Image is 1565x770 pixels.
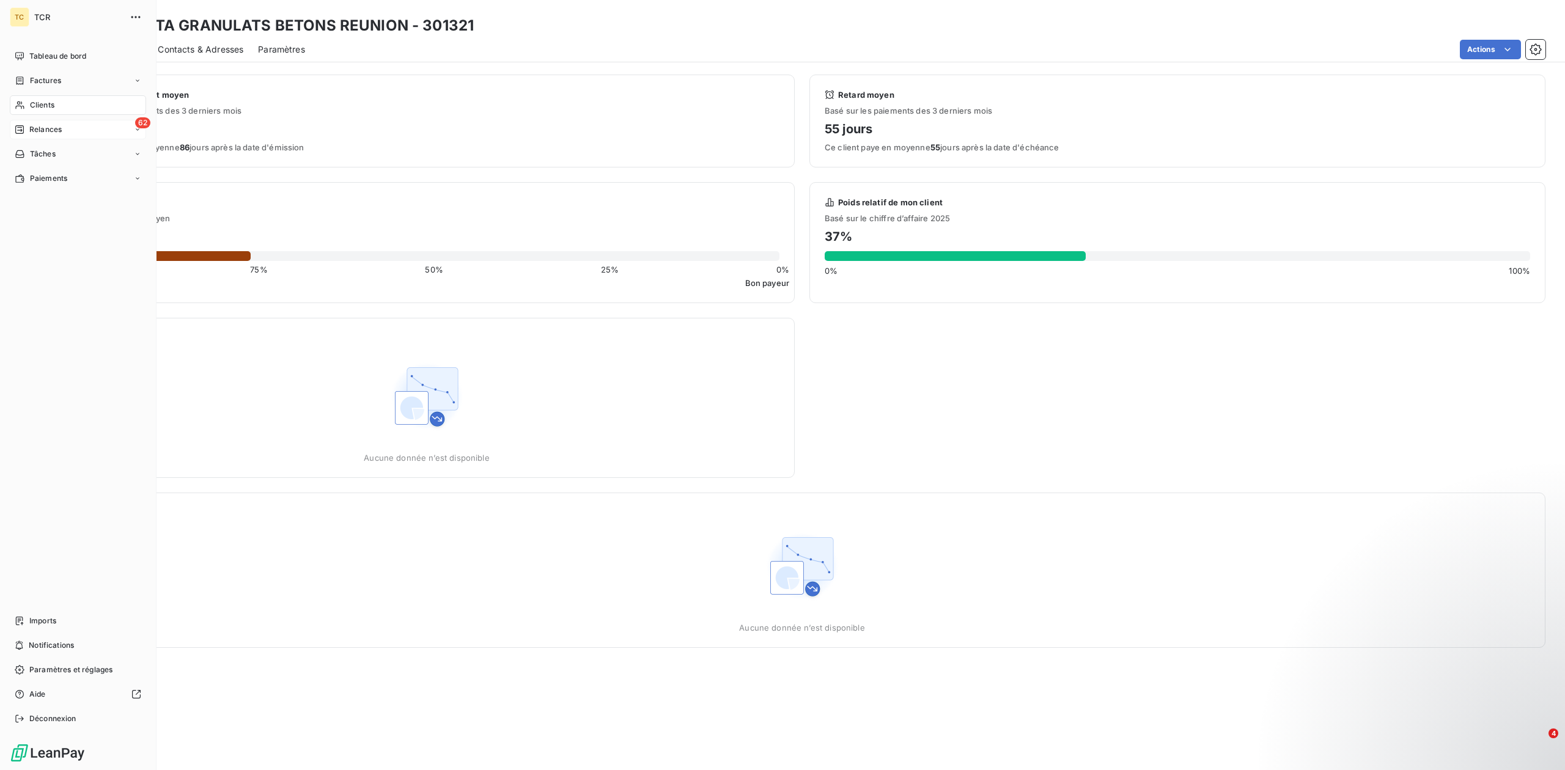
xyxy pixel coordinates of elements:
[180,142,190,152] span: 86
[108,15,474,37] h3: TERALTA GRANULATS BETONS REUNION - 301321
[825,266,838,276] span: 0 %
[825,119,1530,139] h4: 55 jours
[1509,266,1530,276] span: 100 %
[29,713,76,724] span: Déconnexion
[29,615,56,626] span: Imports
[838,197,943,207] span: Poids relatif de mon client
[30,100,54,111] span: Clients
[74,106,779,116] span: Basé sur les paiements des 3 derniers mois
[745,278,790,288] span: Bon payeur
[601,265,619,274] span: 25 %
[825,213,1530,223] span: Basé sur le chiffre d’affaire 2025
[825,227,1530,246] h4: 37 %
[59,213,794,223] span: Basé sur le retard moyen
[29,640,74,651] span: Notifications
[1460,40,1521,59] button: Actions
[34,12,122,22] span: TCR
[135,117,150,128] span: 62
[29,689,46,700] span: Aide
[364,453,490,463] span: Aucune donnée n’est disponible
[10,743,86,763] img: Logo LeanPay
[10,684,146,704] a: Aide
[30,148,56,159] span: Tâches
[1523,728,1553,758] iframe: Intercom live chat
[30,75,61,86] span: Factures
[30,173,67,184] span: Paiements
[258,43,305,56] span: Paramètres
[776,265,789,274] span: 0 %
[825,142,1530,152] span: Ce client paye en moyenne jours après la date d'échéance
[29,664,112,675] span: Paramètres et réglages
[930,142,940,152] span: 55
[74,142,779,152] span: Ce client paye en moyenne jours après la date d'émission
[825,106,1530,116] span: Basé sur les paiements des 3 derniers mois
[1548,728,1558,738] span: 4
[1320,651,1565,737] iframe: Intercom notifications message
[763,527,841,606] img: Empty state
[425,265,443,274] span: 50 %
[838,90,894,100] span: Retard moyen
[10,7,29,27] div: TC
[250,265,267,274] span: 75 %
[74,119,779,139] h4: 86 jours
[158,43,243,56] span: Contacts & Adresses
[29,124,62,135] span: Relances
[388,358,466,436] img: Empty state
[29,51,86,62] span: Tableau de bord
[739,623,865,632] span: Aucune donnée n’est disponible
